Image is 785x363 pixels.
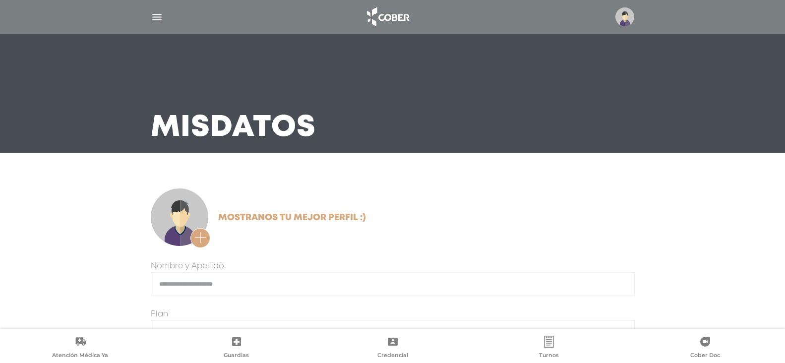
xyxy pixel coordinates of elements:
span: Credencial [377,352,408,361]
span: Guardias [224,352,249,361]
a: Guardias [158,336,314,361]
h3: Mis Datos [151,115,316,141]
span: Atención Médica Ya [52,352,108,361]
span: Turnos [539,352,559,361]
span: Cober Doc [690,352,720,361]
a: Atención Médica Ya [2,336,158,361]
h2: Mostranos tu mejor perfil :) [218,213,366,224]
img: Cober_menu-lines-white.svg [151,11,163,23]
label: Plan [151,308,168,320]
a: Cober Doc [627,336,783,361]
img: logo_cober_home-white.png [362,5,414,29]
a: Turnos [471,336,627,361]
label: Nombre y Apellido [151,260,224,272]
a: Credencial [314,336,471,361]
img: profile-placeholder.svg [615,7,634,26]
